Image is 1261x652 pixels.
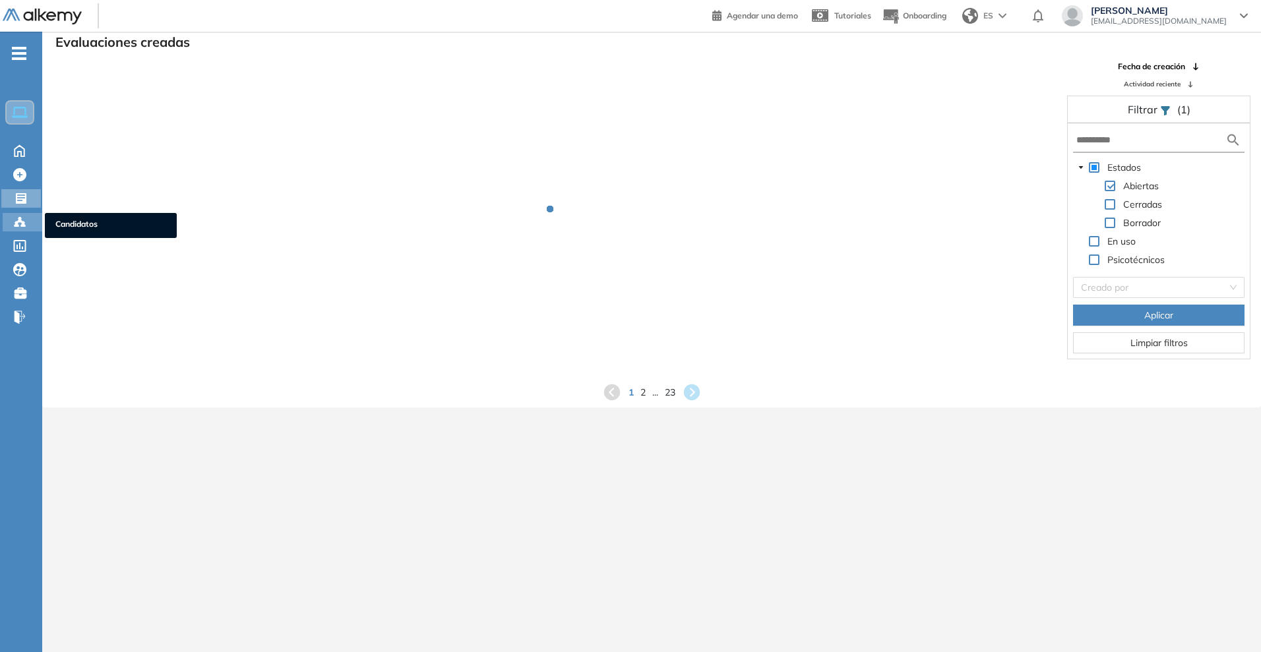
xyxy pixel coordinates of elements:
[3,9,82,25] img: Logo
[1123,198,1162,210] span: Cerradas
[665,386,675,400] span: 23
[55,218,166,233] span: Candidatos
[1121,215,1163,231] span: Borrador
[629,386,634,400] span: 1
[1107,235,1136,247] span: En uso
[983,10,993,22] span: ES
[1130,336,1188,350] span: Limpiar filtros
[1091,16,1227,26] span: [EMAIL_ADDRESS][DOMAIN_NAME]
[962,8,978,24] img: world
[882,2,946,30] button: Onboarding
[1123,180,1159,192] span: Abiertas
[55,34,190,50] h3: Evaluaciones creadas
[999,13,1006,18] img: arrow
[1144,308,1173,322] span: Aplicar
[1118,61,1185,73] span: Fecha de creación
[727,11,798,20] span: Agendar una demo
[1105,252,1167,268] span: Psicotécnicos
[640,386,646,400] span: 2
[12,52,26,55] i: -
[1124,79,1181,89] span: Actividad reciente
[1073,305,1245,326] button: Aplicar
[1073,332,1245,353] button: Limpiar filtros
[1107,254,1165,266] span: Psicotécnicos
[712,7,798,22] a: Agendar una demo
[1121,196,1165,212] span: Cerradas
[1225,132,1241,148] img: search icon
[1195,589,1261,652] iframe: Chat Widget
[1121,178,1161,194] span: Abiertas
[1177,102,1190,117] span: (1)
[1123,217,1161,229] span: Borrador
[652,386,658,400] span: ...
[1091,5,1227,16] span: [PERSON_NAME]
[1107,162,1141,173] span: Estados
[1195,589,1261,652] div: Widget de chat
[1128,103,1160,116] span: Filtrar
[1105,160,1144,175] span: Estados
[1078,164,1084,171] span: caret-down
[903,11,946,20] span: Onboarding
[834,11,871,20] span: Tutoriales
[1105,233,1138,249] span: En uso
